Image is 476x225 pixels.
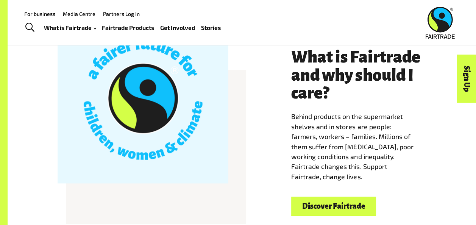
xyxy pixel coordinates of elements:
[291,197,376,216] a: Discover Fairtrade
[426,7,455,39] img: Fairtrade Australia New Zealand logo
[160,22,195,33] a: Get Involved
[103,11,140,17] a: Partners Log In
[44,22,96,33] a: What is Fairtrade
[63,11,95,17] a: Media Centre
[291,48,426,103] h3: What is Fairtrade and why should I care?
[24,11,55,17] a: For business
[201,22,221,33] a: Stories
[102,22,154,33] a: Fairtrade Products
[291,112,413,180] span: Behind products on the supermarket shelves and in stores are people: farmers, workers – families....
[20,18,39,37] a: Toggle Search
